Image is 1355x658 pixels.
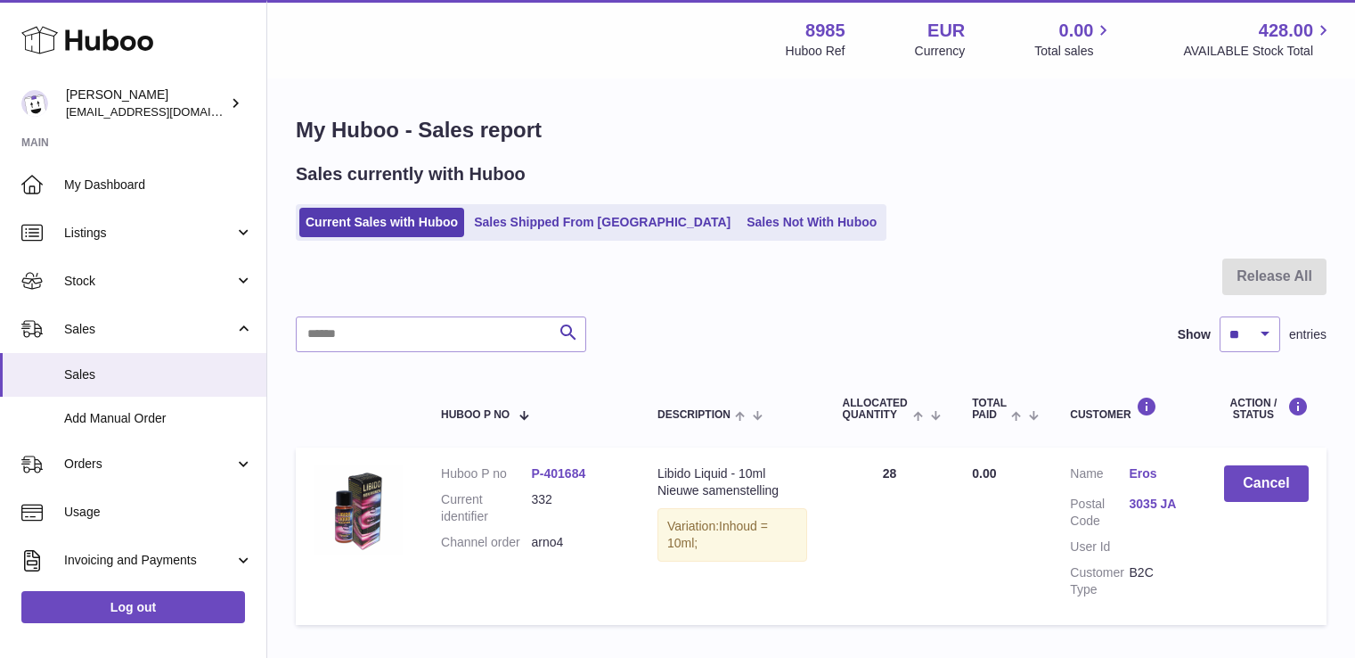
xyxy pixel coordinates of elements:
a: Sales Shipped From [GEOGRAPHIC_DATA] [468,208,737,237]
div: Huboo Ref [786,43,845,60]
a: 3035 JA [1130,496,1188,513]
h1: My Huboo - Sales report [296,116,1326,144]
a: P-401684 [531,466,585,481]
span: Sales [64,321,234,338]
div: [PERSON_NAME] [66,86,226,120]
span: AVAILABLE Stock Total [1183,43,1334,60]
button: Cancel [1224,465,1309,502]
span: Sales [64,366,253,383]
span: Description [657,409,731,421]
div: Currency [915,43,966,60]
div: Action / Status [1224,397,1309,421]
dt: User Id [1070,539,1129,555]
span: Add Manual Order [64,410,253,427]
a: Sales Not With Huboo [740,208,883,237]
dt: Name [1070,465,1129,487]
strong: 8985 [805,19,845,43]
dt: Current identifier [441,491,531,525]
dt: Huboo P no [441,465,531,482]
strong: EUR [927,19,965,43]
dd: 332 [531,491,621,525]
span: Listings [64,225,234,242]
dd: arno4 [531,534,621,551]
span: ALLOCATED Quantity [843,398,909,421]
span: 0.00 [972,466,996,481]
a: Eros [1130,465,1188,482]
td: 28 [825,448,955,624]
div: Libido Liquid - 10ml Nieuwe samenstelling [657,465,807,499]
a: Log out [21,591,245,623]
dt: Customer Type [1070,564,1129,598]
span: Stock [64,273,234,290]
div: Variation: [657,508,807,562]
span: Usage [64,504,253,521]
span: Total sales [1034,43,1114,60]
span: My Dashboard [64,177,253,193]
a: Current Sales with Huboo [299,208,464,237]
span: 428.00 [1259,19,1313,43]
dt: Postal Code [1070,496,1129,530]
label: Show [1178,326,1211,343]
span: Invoicing and Payments [64,552,234,569]
span: Total paid [972,398,1007,421]
a: 428.00 AVAILABLE Stock Total [1183,19,1334,60]
span: entries [1289,326,1326,343]
span: [EMAIL_ADDRESS][DOMAIN_NAME] [66,104,262,119]
a: 0.00 Total sales [1034,19,1114,60]
h2: Sales currently with Huboo [296,162,526,186]
img: 332.jpg [314,465,403,555]
img: info@dehaanlifestyle.nl [21,90,48,117]
span: Orders [64,456,234,473]
div: Customer [1070,397,1188,421]
dd: B2C [1130,564,1188,598]
dt: Channel order [441,534,531,551]
span: 0.00 [1059,19,1094,43]
span: Huboo P no [441,409,510,421]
